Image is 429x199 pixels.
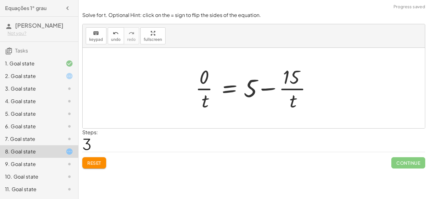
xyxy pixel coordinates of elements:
div: 5. Goal state [5,110,56,118]
button: fullscreen [140,27,166,44]
div: 2. Goal state [5,72,56,80]
div: 9. Goal state [5,160,56,168]
button: redoredo [124,27,139,44]
div: 3. Goal state [5,85,56,92]
div: 1. Goal state [5,60,56,67]
i: redo [128,30,134,37]
i: Task started. [66,72,73,80]
div: 7. Goal state [5,135,56,143]
button: keyboardkeypad [86,27,106,44]
i: Task not started. [66,97,73,105]
button: Reset [82,157,106,169]
i: Task not started. [66,173,73,180]
i: Task finished and correct. [66,60,73,67]
i: Task not started. [66,110,73,118]
i: Task not started. [66,185,73,193]
div: 11. Goal state [5,185,56,193]
span: redo [127,37,136,42]
i: keyboard [93,30,99,37]
div: 6. Goal state [5,123,56,130]
i: Task started. [66,148,73,155]
i: undo [113,30,119,37]
button: undoundo [108,27,124,44]
i: Task not started. [66,160,73,168]
span: keypad [89,37,103,42]
i: Task not started. [66,123,73,130]
span: Reset [87,160,101,166]
div: Not you? [8,30,73,36]
div: 10. Goal state [5,173,56,180]
i: Task not started. [66,85,73,92]
div: 8. Goal state [5,148,56,155]
span: undo [111,37,121,42]
h4: Equações 1° grau [5,4,46,12]
i: Task not started. [66,135,73,143]
span: Progress saved [394,4,425,10]
p: Solve for t. Optional Hint: click on the = sign to flip the sides of the equation. [82,12,425,19]
span: Tasks [15,47,28,54]
div: 4. Goal state [5,97,56,105]
span: [PERSON_NAME] [15,22,63,29]
span: fullscreen [144,37,162,42]
label: Steps: [82,129,98,135]
span: 3 [82,134,91,153]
